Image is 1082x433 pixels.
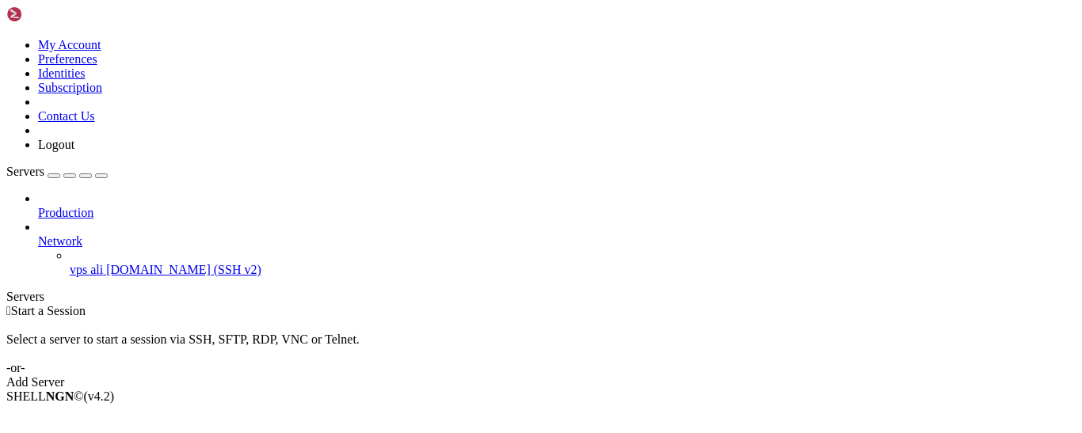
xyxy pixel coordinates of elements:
a: Preferences [38,52,97,66]
a: Subscription [38,81,102,94]
span: [DOMAIN_NAME] (SSH v2) [106,263,261,276]
div: Add Server [6,375,1076,389]
span: SHELL © [6,389,114,403]
li: vps ali [DOMAIN_NAME] (SSH v2) [70,249,1076,277]
li: Production [38,192,1076,220]
a: Logout [38,138,74,151]
div: Select a server to start a session via SSH, SFTP, RDP, VNC or Telnet. -or- [6,318,1076,375]
a: Network [38,234,1076,249]
a: Identities [38,66,86,80]
span: Start a Session [11,304,86,317]
li: Network [38,220,1076,277]
a: vps ali [DOMAIN_NAME] (SSH v2) [70,263,1076,277]
a: Servers [6,165,108,178]
span: Servers [6,165,44,178]
span: 4.2.0 [84,389,115,403]
span: vps ali [70,263,103,276]
a: My Account [38,38,101,51]
img: Shellngn [6,6,97,22]
span: Network [38,234,82,248]
a: Production [38,206,1076,220]
span: Production [38,206,93,219]
a: Contact Us [38,109,95,123]
div: Servers [6,290,1076,304]
b: NGN [46,389,74,403]
span:  [6,304,11,317]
